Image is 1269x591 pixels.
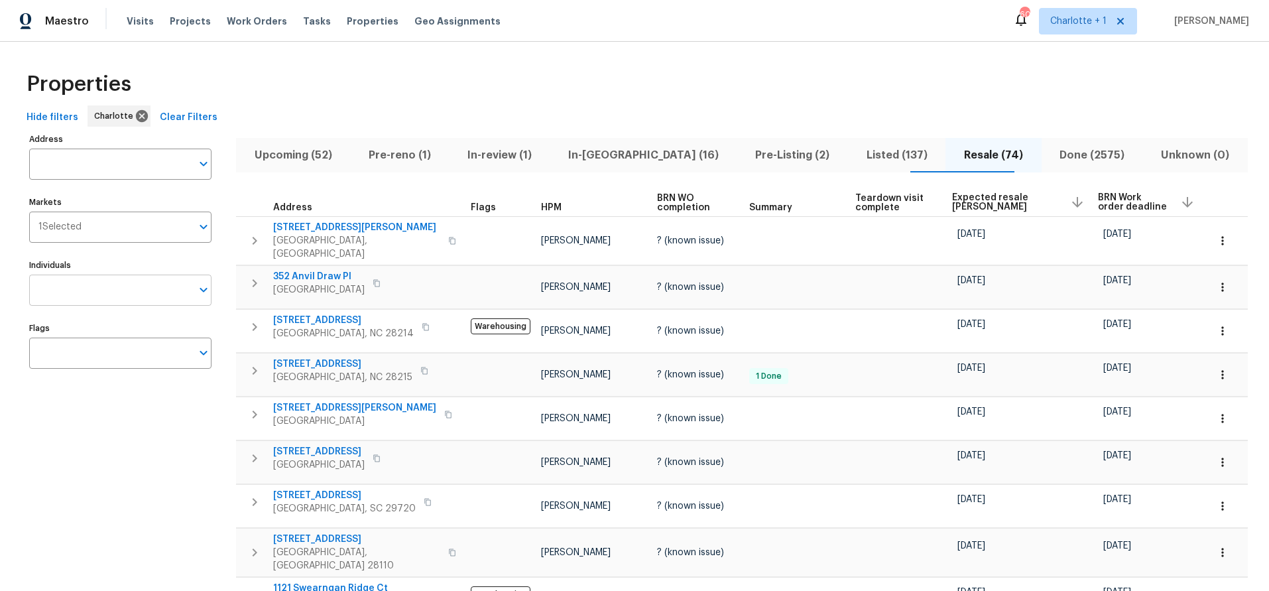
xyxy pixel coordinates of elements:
span: [DATE] [1103,363,1131,373]
label: Flags [29,324,211,332]
span: Visits [127,15,154,28]
span: Charlotte [94,109,139,123]
span: [STREET_ADDRESS] [273,533,440,546]
span: [DATE] [957,276,985,285]
span: ? (known issue) [657,326,724,336]
span: [DATE] [1103,451,1131,460]
span: [GEOGRAPHIC_DATA], NC 28215 [273,371,412,384]
span: [DATE] [957,495,985,504]
span: [PERSON_NAME] [541,283,611,292]
span: ? (known issue) [657,370,724,379]
span: Pre-Listing (2) [745,146,840,164]
span: [DATE] [957,407,985,417]
span: ? (known issue) [657,548,724,557]
span: Unknown (0) [1151,146,1240,164]
span: [STREET_ADDRESS] [273,445,365,458]
span: [DATE] [957,320,985,329]
span: [DATE] [1103,230,1131,239]
span: [STREET_ADDRESS][PERSON_NAME] [273,221,440,234]
button: Open [194,218,213,236]
span: [PERSON_NAME] [541,370,611,379]
span: [DATE] [1103,407,1131,417]
span: Done (2575) [1050,146,1135,164]
span: [STREET_ADDRESS] [273,489,416,502]
button: Open [194,155,213,173]
span: [GEOGRAPHIC_DATA], [GEOGRAPHIC_DATA] 28110 [273,546,440,572]
span: [GEOGRAPHIC_DATA], NC 28214 [273,327,414,340]
span: ? (known issue) [657,458,724,467]
span: [STREET_ADDRESS][PERSON_NAME] [273,401,436,415]
span: 1 Selected [38,222,82,233]
span: [DATE] [1103,495,1131,504]
span: Tasks [303,17,331,26]
span: [PERSON_NAME] [541,326,611,336]
button: Hide filters [21,105,84,130]
span: BRN WO completion [657,194,726,212]
span: Pre-reno (1) [358,146,441,164]
span: [GEOGRAPHIC_DATA], [GEOGRAPHIC_DATA] [273,234,440,261]
span: Charlotte + 1 [1050,15,1107,28]
span: [PERSON_NAME] [541,414,611,423]
span: In-[GEOGRAPHIC_DATA] (16) [558,146,729,164]
span: ? (known issue) [657,414,724,423]
span: [DATE] [1103,320,1131,329]
span: Geo Assignments [414,15,501,28]
span: BRN Work order deadline [1098,193,1170,212]
span: Properties [27,78,131,91]
span: 1 Done [751,371,787,382]
span: Resale (74) [953,146,1033,164]
span: Listed (137) [856,146,937,164]
span: Expected resale [PERSON_NAME] [952,193,1059,212]
span: Address [273,203,312,212]
span: Projects [170,15,211,28]
span: Flags [471,203,496,212]
span: [PERSON_NAME] [541,236,611,245]
span: [STREET_ADDRESS] [273,358,412,371]
label: Individuals [29,261,211,269]
span: [PERSON_NAME] [1169,15,1249,28]
span: Hide filters [27,109,78,126]
span: Teardown visit complete [855,194,930,212]
button: Open [194,281,213,299]
span: Upcoming (52) [244,146,342,164]
span: [GEOGRAPHIC_DATA] [273,415,436,428]
span: 352 Anvil Draw Pl [273,270,365,283]
span: [DATE] [957,451,985,460]
span: [GEOGRAPHIC_DATA], SC 29720 [273,502,416,515]
span: ? (known issue) [657,501,724,511]
button: Open [194,344,213,362]
button: Clear Filters [154,105,223,130]
span: HPM [541,203,562,212]
span: Clear Filters [160,109,217,126]
span: [PERSON_NAME] [541,548,611,557]
span: [GEOGRAPHIC_DATA] [273,458,365,472]
span: [DATE] [1103,276,1131,285]
span: [GEOGRAPHIC_DATA] [273,283,365,296]
span: [DATE] [957,541,985,551]
label: Markets [29,198,211,206]
span: [DATE] [957,363,985,373]
span: ? (known issue) [657,236,724,245]
span: [PERSON_NAME] [541,501,611,511]
div: 60 [1020,8,1029,21]
span: [STREET_ADDRESS] [273,314,414,327]
span: Warehousing [471,318,530,334]
span: Summary [749,203,792,212]
label: Address [29,135,211,143]
span: In-review (1) [457,146,542,164]
div: Charlotte [88,105,151,127]
span: [DATE] [1103,541,1131,551]
span: Properties [347,15,398,28]
span: Work Orders [227,15,287,28]
span: Maestro [45,15,89,28]
span: [DATE] [957,230,985,239]
span: [PERSON_NAME] [541,458,611,467]
span: ? (known issue) [657,283,724,292]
